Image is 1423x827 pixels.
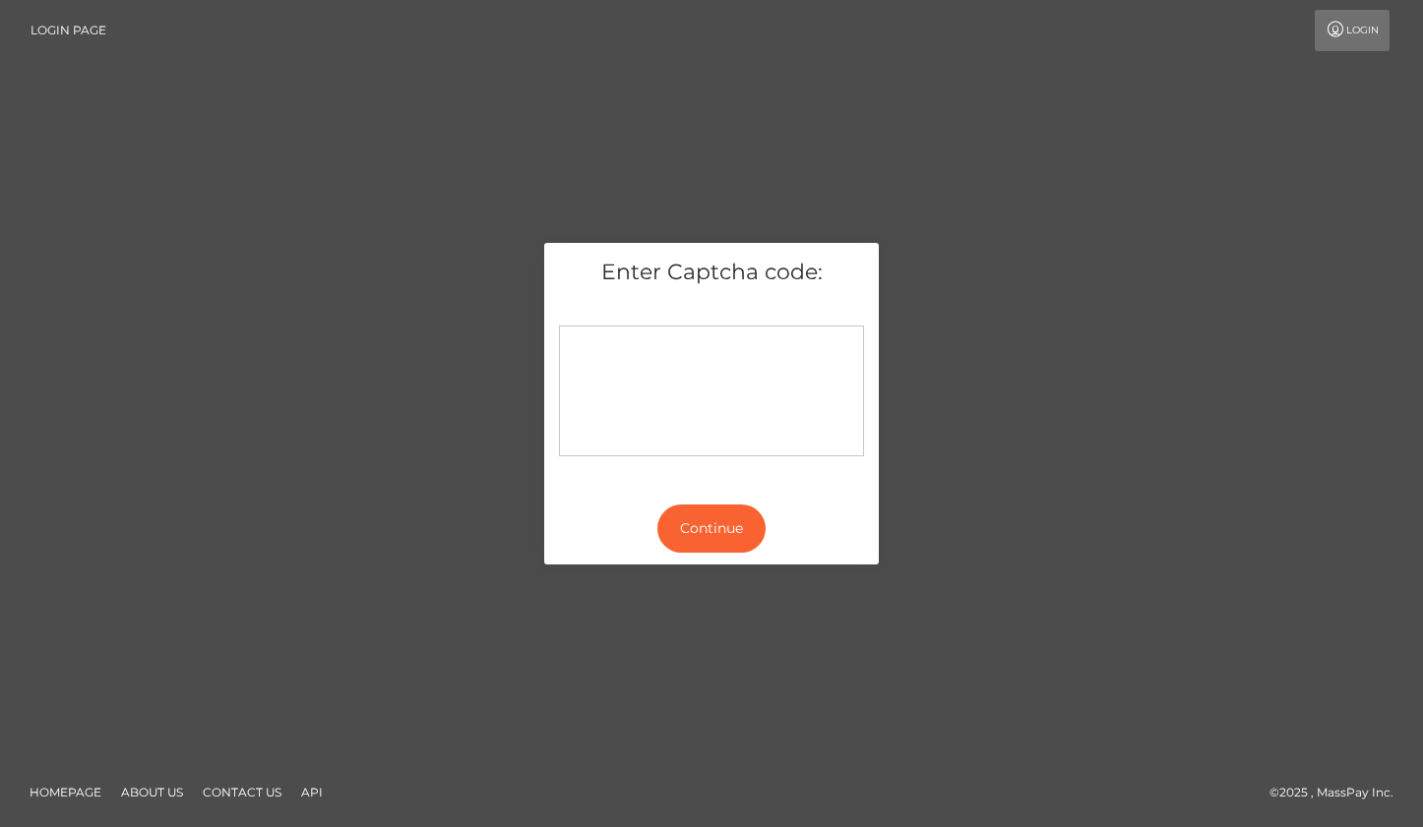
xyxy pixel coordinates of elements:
[559,325,864,456] div: Captcha widget loading...
[1269,782,1408,803] div: © 2025 , MassPay Inc.
[293,777,331,807] a: API
[195,777,289,807] a: Contact Us
[22,777,109,807] a: Homepage
[31,10,106,51] a: Login Page
[1315,10,1390,51] a: Login
[657,504,766,553] button: Continue
[559,258,864,288] h5: Enter Captcha code:
[113,777,191,807] a: About Us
